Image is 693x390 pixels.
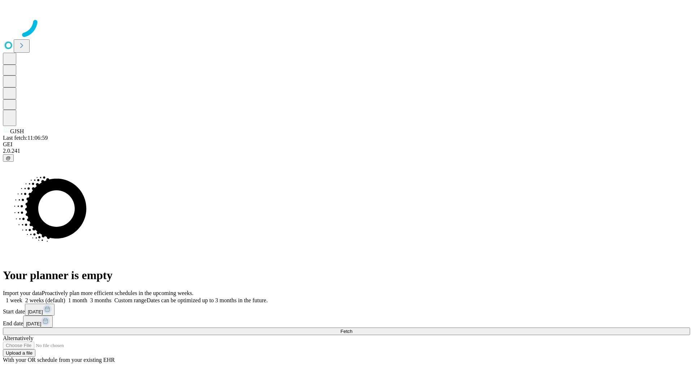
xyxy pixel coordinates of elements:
[26,321,41,326] span: [DATE]
[3,141,690,148] div: GEI
[90,297,112,303] span: 3 months
[3,290,42,296] span: Import your data
[23,316,53,328] button: [DATE]
[28,309,43,315] span: [DATE]
[10,128,24,134] span: GJSH
[114,297,147,303] span: Custom range
[3,316,690,328] div: End date
[3,349,35,357] button: Upload a file
[3,269,690,282] h1: Your planner is empty
[3,357,115,363] span: With your OR schedule from your existing EHR
[3,154,14,162] button: @
[340,329,352,334] span: Fetch
[3,135,48,141] span: Last fetch: 11:06:59
[3,335,33,341] span: Alternatively
[147,297,267,303] span: Dates can be optimized up to 3 months in the future.
[3,304,690,316] div: Start date
[3,328,690,335] button: Fetch
[6,297,22,303] span: 1 week
[25,304,55,316] button: [DATE]
[25,297,65,303] span: 2 weeks (default)
[68,297,87,303] span: 1 month
[6,155,11,161] span: @
[42,290,193,296] span: Proactively plan more efficient schedules in the upcoming weeks.
[3,148,690,154] div: 2.0.241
